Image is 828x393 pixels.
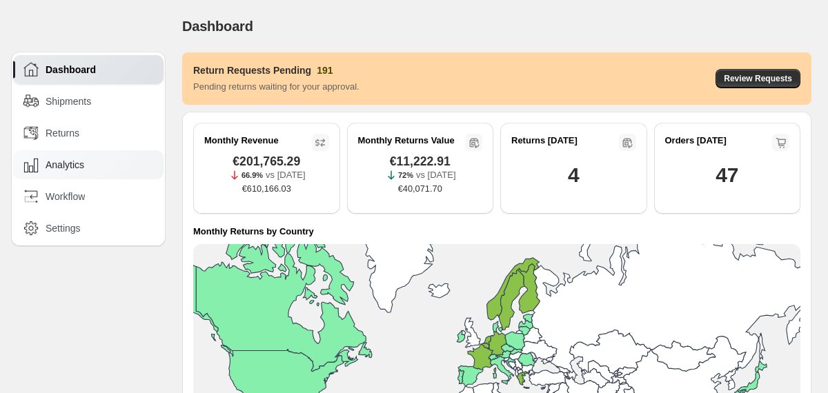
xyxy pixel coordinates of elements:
h1: 47 [716,161,738,189]
p: vs [DATE] [266,168,306,182]
span: Workflow [46,190,85,203]
span: Dashboard [46,63,96,77]
span: 66.9% [241,171,263,179]
span: Review Requests [724,73,792,84]
span: €40,071.70 [398,182,442,196]
h2: Monthly Returns Value [358,134,455,148]
h3: Return Requests Pending [193,63,311,77]
h2: Monthly Revenue [204,134,279,148]
h2: Returns [DATE] [511,134,578,148]
p: vs [DATE] [416,168,456,182]
span: Returns [46,126,79,140]
h1: 4 [568,161,579,189]
span: €11,222.91 [390,154,451,168]
span: Analytics [46,158,84,172]
span: Shipments [46,94,91,108]
span: Dashboard [182,19,253,34]
button: Review Requests [716,69,800,88]
span: €201,765.29 [233,154,300,168]
h3: 191 [317,63,333,77]
h2: Orders [DATE] [665,134,727,148]
h4: Monthly Returns by Country [193,225,314,239]
span: 72% [398,171,413,179]
span: Settings [46,221,81,235]
p: Pending returns waiting for your approval. [193,80,359,94]
span: €610,166.03 [242,182,291,196]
